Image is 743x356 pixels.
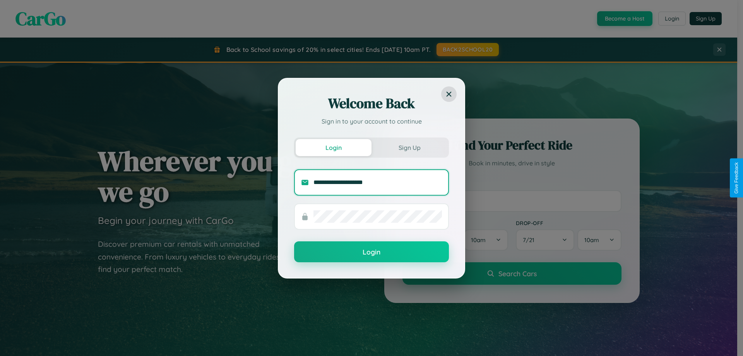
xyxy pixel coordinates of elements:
[294,94,449,113] h2: Welcome Back
[734,162,739,194] div: Give Feedback
[371,139,447,156] button: Sign Up
[296,139,371,156] button: Login
[294,241,449,262] button: Login
[294,117,449,126] p: Sign in to your account to continue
